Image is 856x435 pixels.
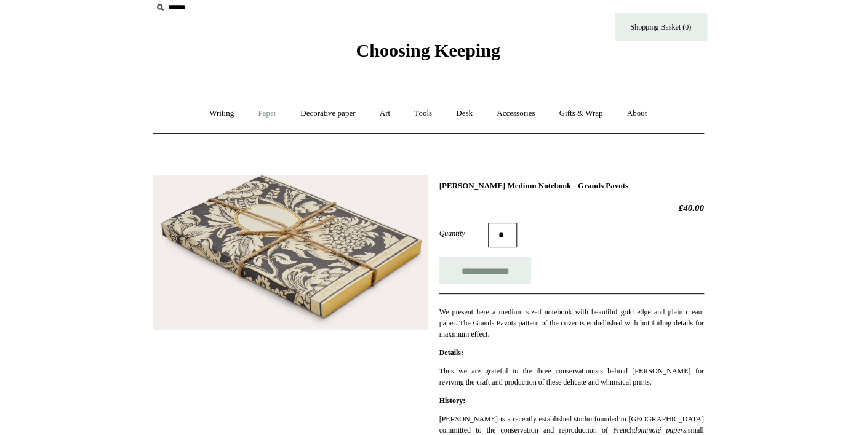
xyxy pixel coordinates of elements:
[439,202,703,214] h2: £40.00
[439,348,463,357] strong: Details:
[439,396,465,405] strong: History:
[615,97,658,130] a: About
[247,97,287,130] a: Paper
[153,175,428,331] img: Antoinette Poisson Medium Notebook - Grands Pavots
[633,426,687,434] em: dominoté papers,
[548,97,614,130] a: Gifts & Wrap
[356,50,500,58] a: Choosing Keeping
[439,306,703,340] p: We present here a medium sized notebook with beautiful gold edge and plain cream paper. The Grand...
[615,13,707,41] a: Shopping Basket (0)
[439,181,703,191] h1: [PERSON_NAME] Medium Notebook - Grands Pavots
[486,97,546,130] a: Accessories
[439,228,488,239] label: Quantity
[356,40,500,60] span: Choosing Keeping
[439,365,703,388] p: Thus we are grateful to the three conservationists behind [PERSON_NAME] for reviving the craft an...
[369,97,401,130] a: Art
[289,97,366,130] a: Decorative paper
[403,97,443,130] a: Tools
[198,97,245,130] a: Writing
[445,97,484,130] a: Desk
